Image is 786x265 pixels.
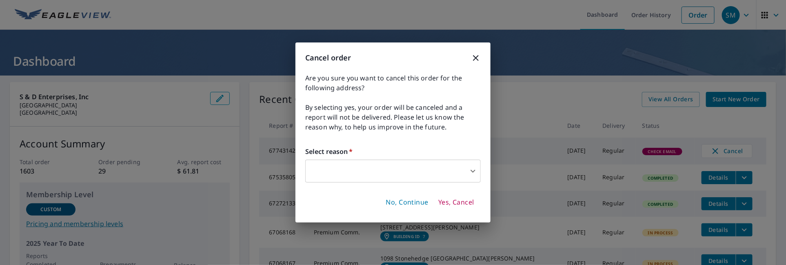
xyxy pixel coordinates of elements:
label: Select reason [305,147,481,156]
h3: Cancel order [305,52,481,63]
span: Yes, Cancel [438,198,474,207]
button: Yes, Cancel [435,196,477,209]
button: No, Continue [382,196,432,209]
span: Are you sure you want to cancel this order for the following address? [305,73,481,93]
span: By selecting yes, your order will be canceled and a report will not be delivered. Please let us k... [305,102,481,132]
div: ​ [305,160,481,183]
span: No, Continue [386,198,429,207]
